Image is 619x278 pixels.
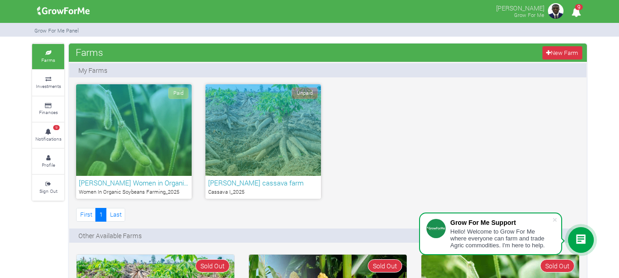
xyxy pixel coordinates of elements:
small: Grow For Me [514,11,544,18]
div: Grow For Me Support [450,219,552,226]
a: New Farm [542,46,582,60]
span: Farms [73,43,105,61]
span: Sold Out [540,259,575,273]
small: Notifications [35,136,61,142]
p: [PERSON_NAME] [496,2,544,13]
span: Paid [168,87,188,99]
a: 1 [95,208,106,221]
span: 9 [575,4,583,10]
a: Investments [32,70,64,95]
a: Unpaid [PERSON_NAME] cassava farm Cassava I_2025 [205,84,321,199]
i: Notifications [567,2,585,22]
span: Unpaid [292,87,318,99]
p: Other Available Farms [78,231,142,240]
a: First [76,208,96,221]
a: Paid [PERSON_NAME] Women in Organi… Women In Organic Soybeans Farming_2025 [76,84,192,199]
div: Hello! Welcome to Grow For Me where everyone can farm and trade Agric commodities. I'm here to help. [450,228,552,249]
nav: Page Navigation [76,208,125,221]
a: 9 [567,9,585,17]
span: Sold Out [195,259,230,273]
a: Last [106,208,125,221]
p: Cassava I_2025 [208,188,318,196]
img: growforme image [547,2,565,20]
p: Women In Organic Soybeans Farming_2025 [79,188,189,196]
span: Sold Out [368,259,402,273]
h6: [PERSON_NAME] Women in Organi… [79,179,189,187]
a: Profile [32,149,64,174]
small: Sign Out [39,188,57,194]
small: Investments [36,83,61,89]
a: Farms [32,44,64,69]
img: growforme image [34,2,93,20]
h6: [PERSON_NAME] cassava farm [208,179,318,187]
small: Profile [42,162,55,168]
small: Farms [41,57,55,63]
a: 9 Notifications [32,123,64,148]
small: Finances [39,109,58,115]
span: 9 [53,125,60,131]
small: Grow For Me Panel [34,27,79,34]
a: Finances [32,97,64,122]
p: My Farms [78,65,107,75]
a: Sign Out [32,175,64,200]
